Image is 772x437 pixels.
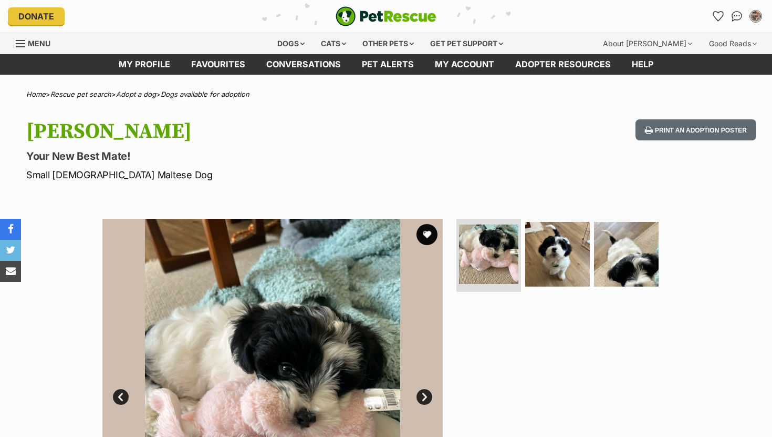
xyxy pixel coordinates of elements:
[270,33,312,54] div: Dogs
[710,8,726,25] a: Favourites
[355,33,421,54] div: Other pets
[50,90,111,98] a: Rescue pet search
[747,8,764,25] button: My account
[26,90,46,98] a: Home
[336,6,436,26] img: logo-e224e6f780fb5917bec1dbf3a21bbac754714ae5b6737aabdf751b685950b380.svg
[336,6,436,26] a: PetRescue
[28,39,50,48] span: Menu
[108,54,181,75] a: My profile
[116,90,156,98] a: Adopt a dog
[8,7,65,25] a: Donate
[750,11,761,22] img: Philippa Sheehan profile pic
[728,8,745,25] a: Conversations
[424,54,505,75] a: My account
[416,389,432,405] a: Next
[423,33,510,54] div: Get pet support
[26,149,471,164] p: Your New Best Mate!
[181,54,256,75] a: Favourites
[710,8,764,25] ul: Account quick links
[505,54,621,75] a: Adopter resources
[256,54,351,75] a: conversations
[314,33,353,54] div: Cats
[26,168,471,182] p: Small [DEMOGRAPHIC_DATA] Maltese Dog
[621,54,664,75] a: Help
[702,33,764,54] div: Good Reads
[113,389,129,405] a: Prev
[594,222,659,287] img: Photo of Neville
[16,33,58,52] a: Menu
[459,225,518,284] img: Photo of Neville
[161,90,249,98] a: Dogs available for adoption
[26,119,471,144] h1: [PERSON_NAME]
[732,11,743,22] img: chat-41dd97257d64d25036548639549fe6c8038ab92f7586957e7f3b1b290dea8141.svg
[525,222,590,287] img: Photo of Neville
[351,54,424,75] a: Pet alerts
[416,224,437,245] button: favourite
[635,119,756,141] button: Print an adoption poster
[596,33,700,54] div: About [PERSON_NAME]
